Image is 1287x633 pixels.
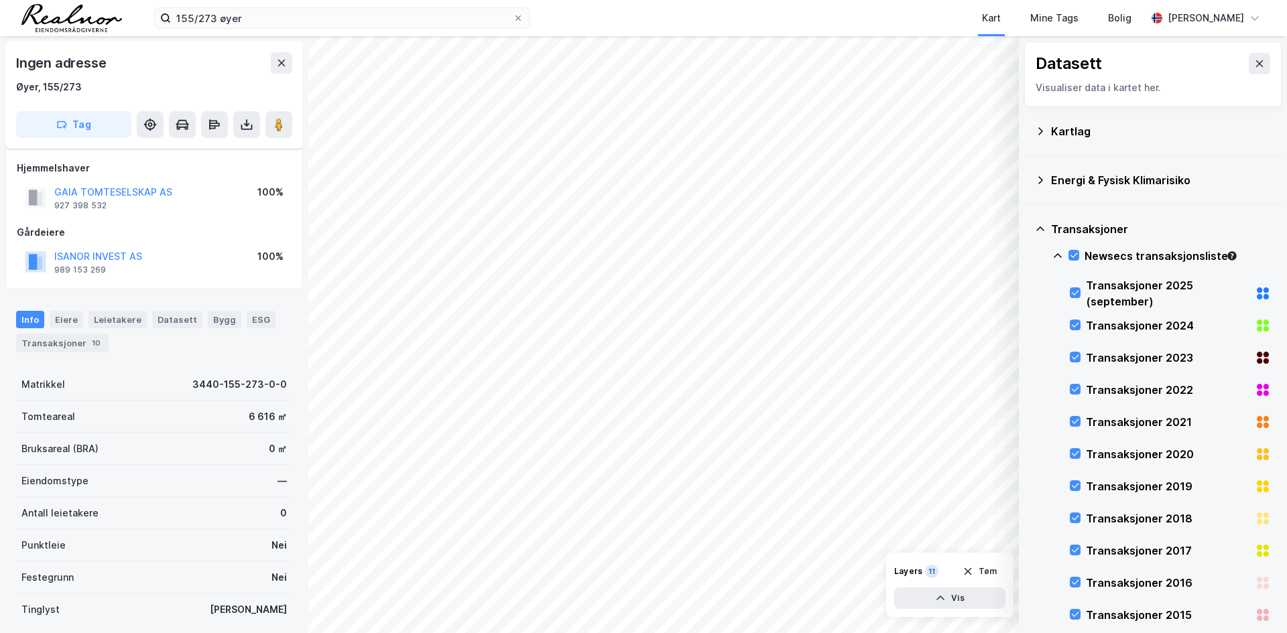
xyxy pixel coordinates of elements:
div: Transaksjoner 2021 [1086,414,1249,430]
iframe: Chat Widget [1220,569,1287,633]
div: Bruksareal (BRA) [21,441,99,457]
div: Hjemmelshaver [17,160,292,176]
div: Visualiser data i kartet her. [1036,80,1270,96]
div: Transaksjoner [16,334,109,352]
div: Layers [894,566,922,577]
div: ESG [247,311,275,328]
div: Mine Tags [1030,10,1079,26]
div: Øyer, 155/273 [16,79,82,95]
div: Kartlag [1051,123,1271,139]
div: [PERSON_NAME] [210,602,287,618]
div: Kart [982,10,1001,26]
div: Matrikkel [21,376,65,393]
div: Transaksjoner 2018 [1086,510,1249,526]
div: Transaksjoner 2020 [1086,446,1249,462]
div: Eiere [50,311,83,328]
input: Søk på adresse, matrikkel, gårdeiere, leietakere eller personer [171,8,513,28]
div: Datasett [1036,53,1102,74]
div: Tinglyst [21,602,60,618]
button: Tøm [954,561,1005,582]
div: 989 153 269 [54,265,106,275]
div: — [278,473,287,489]
div: Transaksjoner 2017 [1086,543,1249,559]
div: 100% [257,249,284,265]
div: Bygg [208,311,241,328]
div: 100% [257,184,284,200]
div: Transaksjoner 2023 [1086,350,1249,366]
div: 6 616 ㎡ [249,409,287,425]
div: 927 398 532 [54,200,107,211]
div: Kontrollprogram for chat [1220,569,1287,633]
div: Transaksjoner 2022 [1086,382,1249,398]
img: realnor-logo.934646d98de889bb5806.png [21,4,122,32]
div: 3440-155-273-0-0 [192,376,287,393]
div: [PERSON_NAME] [1168,10,1244,26]
div: Punktleie [21,537,66,553]
button: Tag [16,111,131,138]
div: Transaksjoner 2025 (september) [1086,277,1249,309]
div: Newsecs transaksjonsliste [1085,248,1271,264]
div: Transaksjoner 2016 [1086,575,1249,591]
div: Transaksjoner 2015 [1086,607,1249,623]
div: 0 ㎡ [269,441,287,457]
div: Leietakere [88,311,147,328]
div: 0 [280,505,287,521]
div: Festegrunn [21,569,74,585]
div: Energi & Fysisk Klimarisiko [1051,172,1271,188]
div: 10 [89,336,103,350]
div: Bolig [1108,10,1131,26]
div: Eiendomstype [21,473,88,489]
div: Tooltip anchor [1226,250,1238,262]
div: Transaksjoner [1051,221,1271,237]
div: Datasett [152,311,202,328]
button: Vis [894,587,1005,609]
div: Tomteareal [21,409,75,425]
div: Nei [271,537,287,553]
div: Antall leietakere [21,505,99,521]
div: Transaksjoner 2024 [1086,318,1249,334]
div: Nei [271,569,287,585]
div: Info [16,311,44,328]
div: 11 [925,565,938,578]
div: Ingen adresse [16,52,109,74]
div: Transaksjoner 2019 [1086,478,1249,494]
div: Gårdeiere [17,224,292,240]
